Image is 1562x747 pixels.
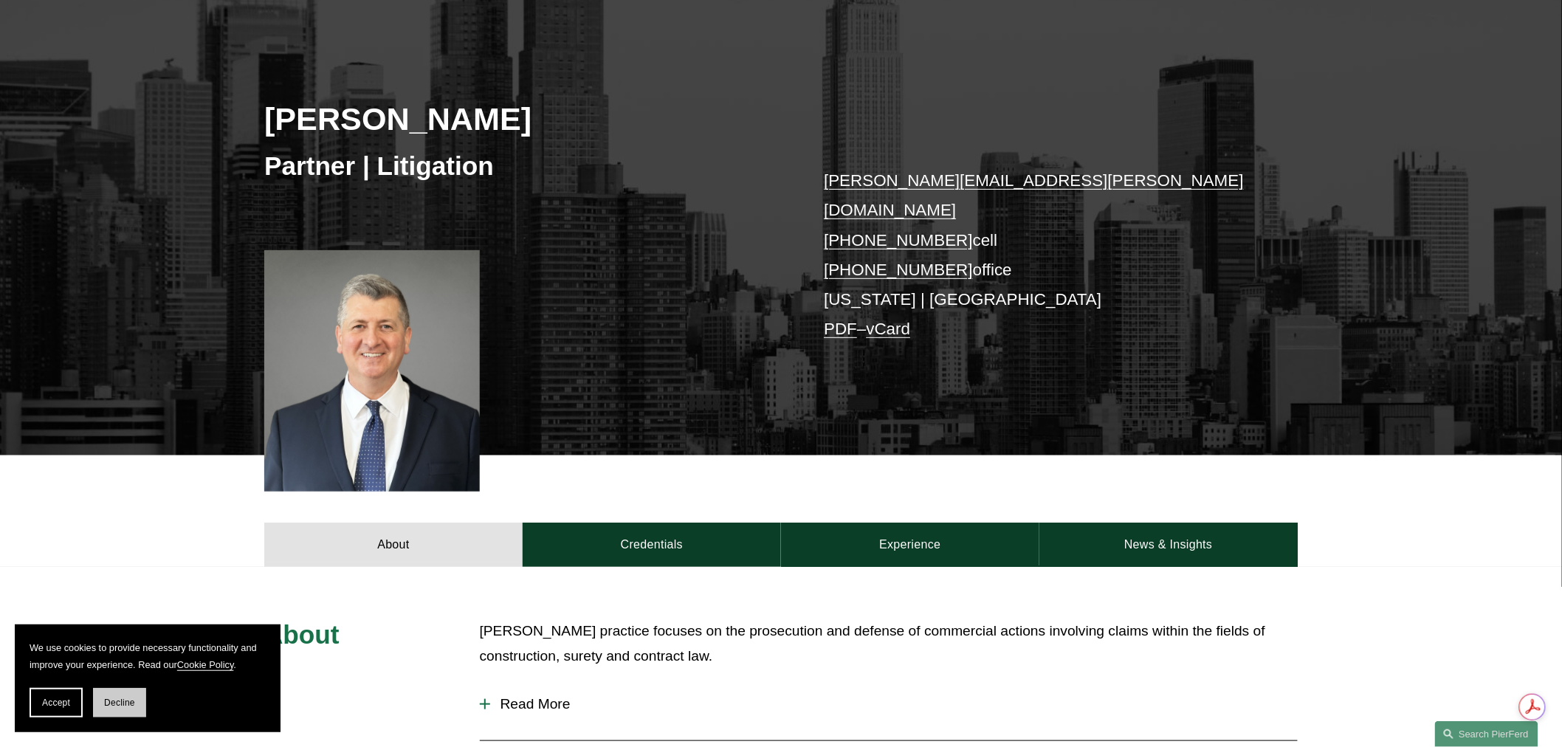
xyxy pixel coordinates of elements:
[264,620,340,649] span: About
[824,171,1244,219] a: [PERSON_NAME][EMAIL_ADDRESS][PERSON_NAME][DOMAIN_NAME]
[523,523,781,567] a: Credentials
[824,320,857,338] a: PDF
[30,639,266,673] p: We use cookies to provide necessary functionality and improve your experience. Read our .
[93,688,146,717] button: Decline
[824,166,1254,345] p: cell office [US_STATE] | [GEOGRAPHIC_DATA] –
[824,261,973,279] a: [PHONE_NUMBER]
[824,231,973,249] a: [PHONE_NUMBER]
[1039,523,1298,567] a: News & Insights
[490,696,1298,712] span: Read More
[264,523,523,567] a: About
[480,619,1298,669] p: [PERSON_NAME] practice focuses on the prosecution and defense of commercial actions involving cla...
[264,100,781,138] h2: [PERSON_NAME]
[867,320,911,338] a: vCard
[42,698,70,708] span: Accept
[781,523,1039,567] a: Experience
[104,698,135,708] span: Decline
[1435,721,1538,747] a: Search this site
[480,685,1298,723] button: Read More
[264,150,781,182] h3: Partner | Litigation
[30,688,83,717] button: Accept
[15,624,281,732] section: Cookie banner
[177,659,234,670] a: Cookie Policy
